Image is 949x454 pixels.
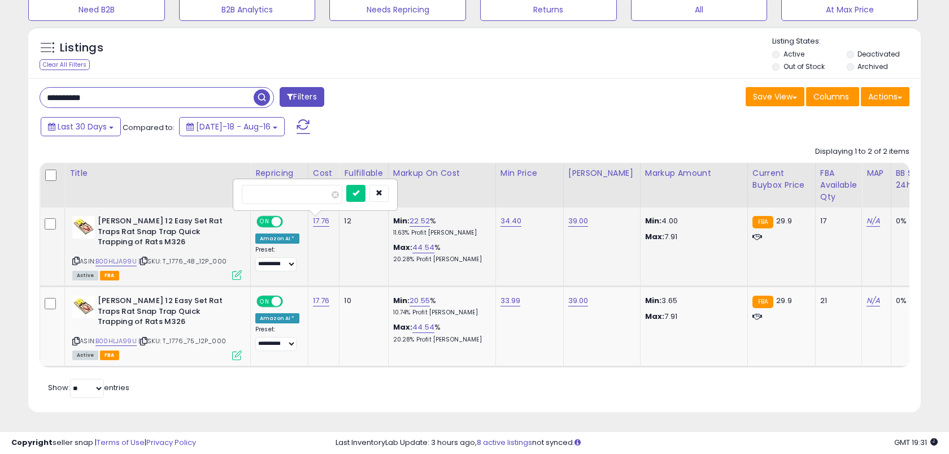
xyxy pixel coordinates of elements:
[645,232,739,242] p: 7.91
[336,438,938,448] div: Last InventoryLab Update: 3 hours ago, not synced.
[896,167,937,191] div: BB Share 24h.
[857,62,888,71] label: Archived
[568,167,635,179] div: [PERSON_NAME]
[896,216,933,226] div: 0%
[344,296,379,306] div: 10
[867,215,880,227] a: N/A
[410,295,430,306] a: 20.55
[100,351,119,360] span: FBA
[196,121,271,132] span: [DATE]-18 - Aug-16
[393,242,413,253] b: Max:
[645,312,739,322] p: 7.91
[861,87,909,106] button: Actions
[776,215,792,226] span: 29.9
[258,217,272,227] span: ON
[138,257,227,266] span: | SKU: T_1776_48_12P_000
[100,271,119,280] span: FBA
[11,438,196,448] div: seller snap | |
[820,216,853,226] div: 17
[313,295,330,306] a: 17.76
[98,296,235,330] b: [PERSON_NAME] 12 Easy Set Rat Traps Rat Snap Trap Quick Trapping of Rats M326
[58,121,107,132] span: Last 30 Days
[255,234,299,244] div: Amazon AI *
[95,336,137,346] a: B00HLJA99U
[72,216,242,279] div: ASIN:
[72,296,95,318] img: 41sFZ3ivj6L._SL40_.jpg
[500,167,559,179] div: Min Price
[393,322,413,332] b: Max:
[783,62,825,71] label: Out of Stock
[393,215,410,226] b: Min:
[11,437,53,448] strong: Copyright
[313,215,330,227] a: 17.76
[393,216,487,237] div: %
[867,167,886,179] div: MAP
[72,271,98,280] span: All listings currently available for purchase on Amazon
[568,295,589,306] a: 39.00
[813,91,849,102] span: Columns
[746,87,804,106] button: Save View
[255,313,299,323] div: Amazon AI *
[752,216,773,228] small: FBA
[72,216,95,239] img: 41sFZ3ivj6L._SL40_.jpg
[138,336,226,345] span: | SKU: T_1776_75_12P_000
[393,296,487,317] div: %
[820,296,853,306] div: 21
[410,215,430,227] a: 22.52
[388,163,495,207] th: The percentage added to the cost of goods (COGS) that forms the calculator for Min & Max prices.
[48,382,129,393] span: Show: entries
[344,216,379,226] div: 12
[123,122,175,133] span: Compared to:
[281,217,299,227] span: OFF
[97,437,145,448] a: Terms of Use
[645,215,662,226] strong: Min:
[867,295,880,306] a: N/A
[412,322,434,333] a: 44.54
[815,146,909,157] div: Displaying 1 to 2 of 2 items
[393,243,487,263] div: %
[752,167,811,191] div: Current Buybox Price
[255,246,299,271] div: Preset:
[806,87,859,106] button: Columns
[179,117,285,136] button: [DATE]-18 - Aug-16
[344,167,383,191] div: Fulfillable Quantity
[41,117,121,136] button: Last 30 Days
[393,295,410,306] b: Min:
[645,231,665,242] strong: Max:
[645,167,743,179] div: Markup Amount
[72,351,98,360] span: All listings currently available for purchase on Amazon
[752,296,773,308] small: FBA
[783,49,804,59] label: Active
[645,296,739,306] p: 3.65
[281,297,299,306] span: OFF
[896,296,933,306] div: 0%
[255,167,303,179] div: Repricing
[393,229,487,237] p: 11.63% Profit [PERSON_NAME]
[645,216,739,226] p: 4.00
[40,59,90,70] div: Clear All Filters
[894,437,938,448] span: 2025-09-16 19:31 GMT
[313,167,335,179] div: Cost
[60,40,103,56] h5: Listings
[393,336,487,344] p: 20.28% Profit [PERSON_NAME]
[98,216,235,250] b: [PERSON_NAME] 12 Easy Set Rat Traps Rat Snap Trap Quick Trapping of Rats M326
[568,215,589,227] a: 39.00
[500,215,522,227] a: 34.40
[477,437,532,448] a: 8 active listings
[776,295,792,306] span: 29.9
[255,326,299,351] div: Preset:
[857,49,900,59] label: Deactivated
[820,167,857,203] div: FBA Available Qty
[393,256,487,263] p: 20.28% Profit [PERSON_NAME]
[645,295,662,306] strong: Min:
[393,167,491,179] div: Markup on Cost
[258,297,272,306] span: ON
[95,257,137,266] a: B00HLJA99U
[412,242,434,253] a: 44.54
[500,295,521,306] a: 33.99
[772,36,920,47] p: Listing States:
[393,309,487,317] p: 10.74% Profit [PERSON_NAME]
[645,311,665,322] strong: Max:
[72,296,242,358] div: ASIN:
[146,437,196,448] a: Privacy Policy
